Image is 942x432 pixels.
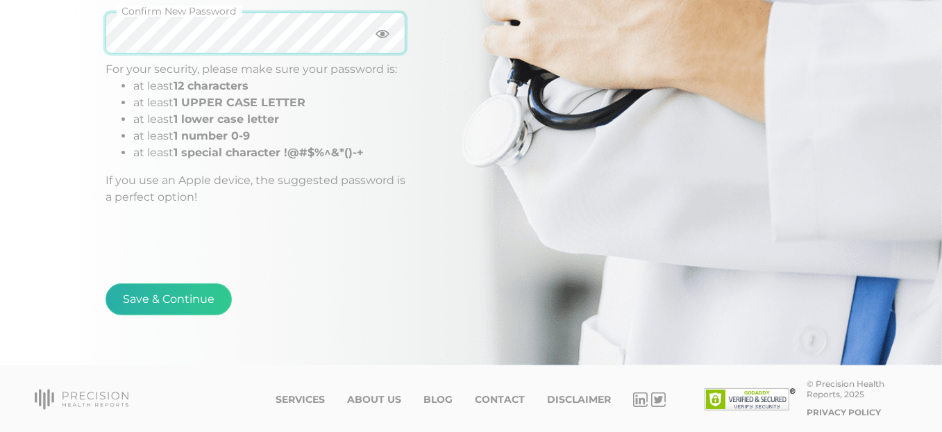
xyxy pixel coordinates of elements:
li: at least [133,144,405,161]
button: Save & Continue [106,283,232,315]
b: 1 number 0-9 [174,129,250,142]
b: 1 special character !@#$%^&*()-+ [174,146,364,159]
a: Disclaimer [547,394,611,406]
a: Services [276,394,325,406]
li: at least [133,128,405,144]
b: 12 characters [174,79,249,92]
img: SSL site seal - click to verify [705,388,796,410]
b: 1 UPPER CASE LETTER [174,96,305,109]
a: Privacy Policy [807,407,881,417]
li: at least [133,111,405,128]
li: at least [133,78,405,94]
b: 1 lower case letter [174,113,279,126]
li: at least [133,94,405,111]
div: For your security, please make sure your password is: If you use an Apple device, the suggested p... [106,61,405,206]
a: Blog [423,394,453,406]
div: © Precision Health Reports, 2025 [807,379,907,399]
a: About Us [347,394,401,406]
a: Contact [475,394,525,406]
